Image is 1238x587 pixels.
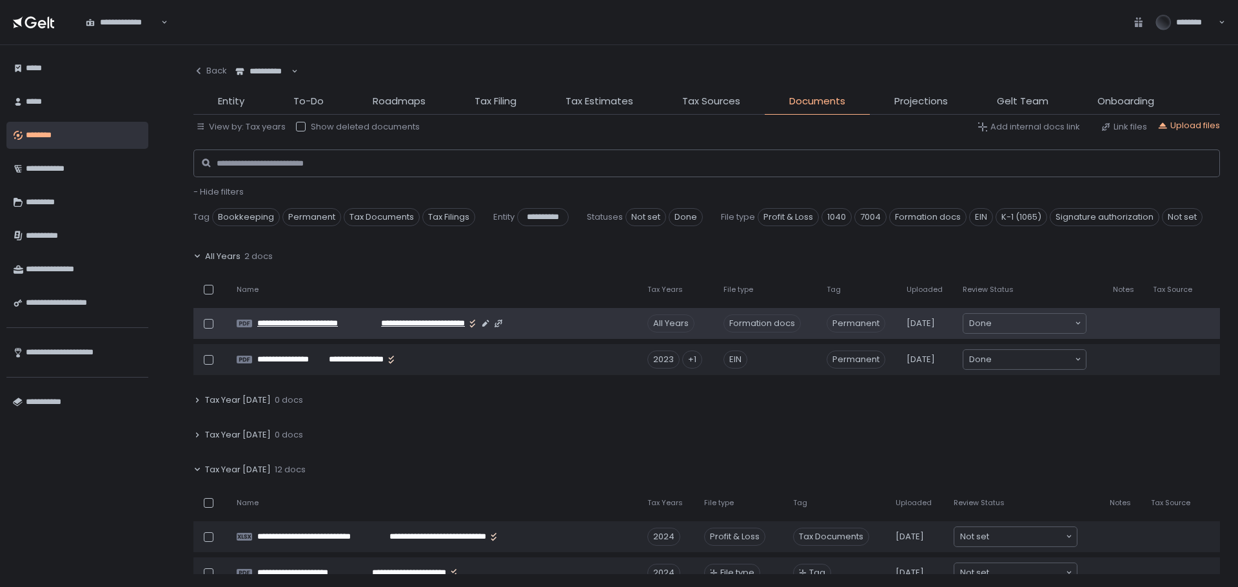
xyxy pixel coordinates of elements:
[960,530,989,543] span: Not set
[827,351,885,369] span: Permanent
[1113,285,1134,294] span: Notes
[954,498,1005,508] span: Review Status
[1153,285,1192,294] span: Tax Source
[493,211,515,223] span: Entity
[647,285,683,294] span: Tax Years
[989,530,1065,543] input: Search for option
[889,208,967,226] span: Formation docs
[237,498,259,508] span: Name
[227,58,298,85] div: Search for option
[996,208,1047,226] span: K-1 (1065)
[205,464,271,476] span: Tax Year [DATE]
[907,354,935,365] span: [DATE]
[704,498,734,508] span: File type
[989,566,1065,579] input: Search for option
[475,94,516,109] span: Tax Filing
[422,208,475,226] span: Tax Filings
[896,498,932,508] span: Uploaded
[159,16,160,29] input: Search for option
[978,121,1080,133] button: Add internal docs link
[212,208,280,226] span: Bookkeeping
[723,314,801,332] div: Formation docs
[907,318,935,329] span: [DATE]
[344,208,420,226] span: Tax Documents
[821,208,852,226] span: 1040
[275,429,303,441] span: 0 docs
[1162,208,1203,226] span: Not set
[290,65,290,78] input: Search for option
[237,285,259,294] span: Name
[205,429,271,441] span: Tax Year [DATE]
[1110,498,1131,508] span: Notes
[827,314,885,332] span: Permanent
[894,94,948,109] span: Projections
[373,94,426,109] span: Roadmaps
[896,567,924,579] span: [DATE]
[827,285,841,294] span: Tag
[720,567,754,579] span: File type
[293,94,324,109] span: To-Do
[77,9,168,36] div: Search for option
[565,94,633,109] span: Tax Estimates
[954,527,1077,546] div: Search for option
[682,351,702,369] div: +1
[954,563,1077,582] div: Search for option
[218,94,244,109] span: Entity
[1151,498,1190,508] span: Tax Source
[1050,208,1159,226] span: Signature authorization
[193,211,210,223] span: Tag
[997,94,1048,109] span: Gelt Team
[244,251,273,262] span: 2 docs
[196,121,286,133] button: View by: Tax years
[647,528,680,546] div: 2024
[587,211,623,223] span: Statuses
[704,528,765,546] div: Profit & Loss
[789,94,845,109] span: Documents
[625,208,666,226] span: Not set
[809,567,825,579] span: Tag
[205,394,271,406] span: Tax Year [DATE]
[992,317,1074,330] input: Search for option
[1097,94,1154,109] span: Onboarding
[205,251,241,262] span: All Years
[896,531,924,543] span: [DATE]
[682,94,740,109] span: Tax Sources
[960,566,989,579] span: Not set
[723,351,747,369] div: EIN
[282,208,341,226] span: Permanent
[969,317,992,330] span: Done
[963,285,1014,294] span: Review Status
[647,498,683,508] span: Tax Years
[193,58,227,84] button: Back
[963,350,1086,369] div: Search for option
[1157,120,1220,131] button: Upload files
[647,314,694,332] div: All Years
[793,528,869,546] span: Tax Documents
[193,186,244,198] button: - Hide filters
[275,394,303,406] span: 0 docs
[647,351,680,369] div: 2023
[969,353,992,366] span: Done
[721,211,755,223] span: File type
[907,285,943,294] span: Uploaded
[963,314,1086,333] div: Search for option
[647,564,680,582] div: 2024
[275,464,306,476] span: 12 docs
[793,498,807,508] span: Tag
[758,208,819,226] span: Profit & Loss
[723,285,753,294] span: File type
[1101,121,1147,133] button: Link files
[854,208,887,226] span: 7004
[992,353,1074,366] input: Search for option
[669,208,703,226] span: Done
[193,65,227,77] div: Back
[969,208,993,226] span: EIN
